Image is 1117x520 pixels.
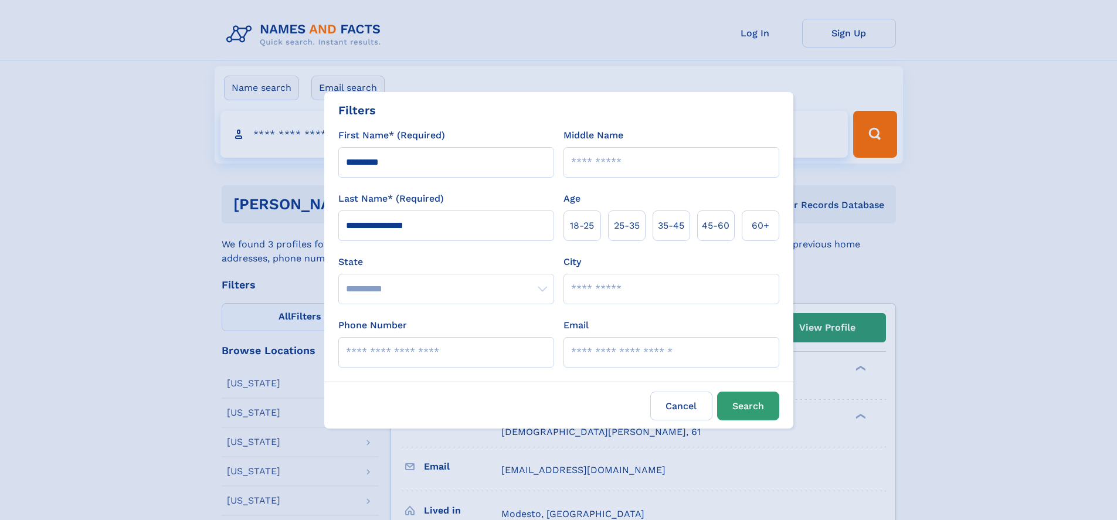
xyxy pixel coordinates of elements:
[338,128,445,142] label: First Name* (Required)
[570,219,594,233] span: 18‑25
[650,392,712,420] label: Cancel
[614,219,640,233] span: 25‑35
[658,219,684,233] span: 35‑45
[338,255,554,269] label: State
[563,128,623,142] label: Middle Name
[563,255,581,269] label: City
[338,101,376,119] div: Filters
[338,318,407,332] label: Phone Number
[752,219,769,233] span: 60+
[338,192,444,206] label: Last Name* (Required)
[563,192,580,206] label: Age
[563,318,589,332] label: Email
[717,392,779,420] button: Search
[702,219,729,233] span: 45‑60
